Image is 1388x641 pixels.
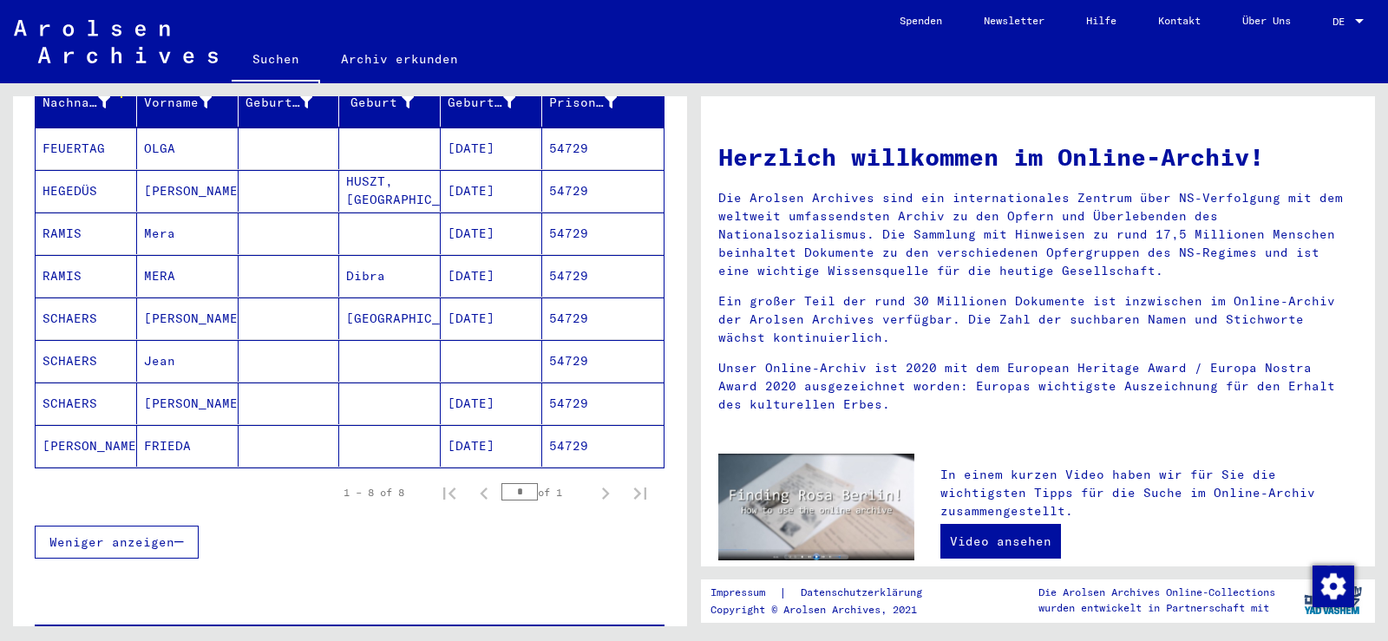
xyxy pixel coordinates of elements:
[320,38,479,80] a: Archiv erkunden
[623,475,658,510] button: Last page
[1313,566,1354,607] img: Zustimmung ändern
[1312,565,1353,606] div: Zustimmung ändern
[441,383,542,424] mat-cell: [DATE]
[43,94,110,112] div: Nachname
[137,170,239,212] mat-cell: [PERSON_NAME]
[718,189,1358,280] p: Die Arolsen Archives sind ein internationales Zentrum über NS-Verfolgung mit dem weltweit umfasse...
[14,20,218,63] img: Arolsen_neg.svg
[542,170,664,212] mat-cell: 54729
[346,94,414,112] div: Geburt‏
[441,170,542,212] mat-cell: [DATE]
[339,170,441,212] mat-cell: HUSZT, [GEOGRAPHIC_DATA]
[36,255,137,297] mat-cell: RAMIS
[542,425,664,467] mat-cell: 54729
[1038,585,1275,600] p: Die Arolsen Archives Online-Collections
[441,298,542,339] mat-cell: [DATE]
[344,485,404,500] div: 1 – 8 of 8
[549,94,617,112] div: Prisoner #
[232,38,320,83] a: Suchen
[542,255,664,297] mat-cell: 54729
[36,298,137,339] mat-cell: SCHAERS
[467,475,501,510] button: Previous page
[542,78,664,127] mat-header-cell: Prisoner #
[1038,600,1275,616] p: wurden entwickelt in Partnerschaft mit
[448,94,515,112] div: Geburtsdatum
[588,475,623,510] button: Next page
[246,94,313,112] div: Geburtsname
[1300,579,1365,622] img: yv_logo.png
[441,425,542,467] mat-cell: [DATE]
[36,340,137,382] mat-cell: SCHAERS
[239,78,340,127] mat-header-cell: Geburtsname
[36,78,137,127] mat-header-cell: Nachname
[441,128,542,169] mat-cell: [DATE]
[448,88,541,116] div: Geburtsdatum
[432,475,467,510] button: First page
[718,139,1358,175] h1: Herzlich willkommen im Online-Archiv!
[710,584,943,602] div: |
[542,340,664,382] mat-cell: 54729
[441,78,542,127] mat-header-cell: Geburtsdatum
[36,383,137,424] mat-cell: SCHAERS
[940,524,1061,559] a: Video ansehen
[137,383,239,424] mat-cell: [PERSON_NAME]
[339,298,441,339] mat-cell: [GEOGRAPHIC_DATA]
[718,292,1358,347] p: Ein großer Teil der rund 30 Millionen Dokumente ist inzwischen im Online-Archiv der Arolsen Archi...
[137,213,239,254] mat-cell: Mera
[144,88,238,116] div: Vorname
[137,128,239,169] mat-cell: OLGA
[246,88,339,116] div: Geburtsname
[542,213,664,254] mat-cell: 54729
[339,255,441,297] mat-cell: Dibra
[49,534,174,550] span: Weniger anzeigen
[940,466,1358,520] p: In einem kurzen Video haben wir für Sie die wichtigsten Tipps für die Suche im Online-Archiv zusa...
[501,484,588,500] div: of 1
[718,454,914,560] img: video.jpg
[441,255,542,297] mat-cell: [DATE]
[339,78,441,127] mat-header-cell: Geburt‏
[542,383,664,424] mat-cell: 54729
[787,584,943,602] a: Datenschutzerklärung
[137,425,239,467] mat-cell: FRIEDA
[36,170,137,212] mat-cell: HEGEDÜS
[542,128,664,169] mat-cell: 54729
[36,128,137,169] mat-cell: FEUERTAG
[549,88,643,116] div: Prisoner #
[36,213,137,254] mat-cell: RAMIS
[718,359,1358,414] p: Unser Online-Archiv ist 2020 mit dem European Heritage Award / Europa Nostra Award 2020 ausgezeic...
[137,340,239,382] mat-cell: Jean
[710,602,943,618] p: Copyright © Arolsen Archives, 2021
[137,255,239,297] mat-cell: MERA
[36,425,137,467] mat-cell: [PERSON_NAME]
[346,88,440,116] div: Geburt‏
[710,584,779,602] a: Impressum
[441,213,542,254] mat-cell: [DATE]
[542,298,664,339] mat-cell: 54729
[137,78,239,127] mat-header-cell: Vorname
[1332,16,1352,28] span: DE
[35,526,199,559] button: Weniger anzeigen
[137,298,239,339] mat-cell: [PERSON_NAME]
[43,88,136,116] div: Nachname
[144,94,212,112] div: Vorname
